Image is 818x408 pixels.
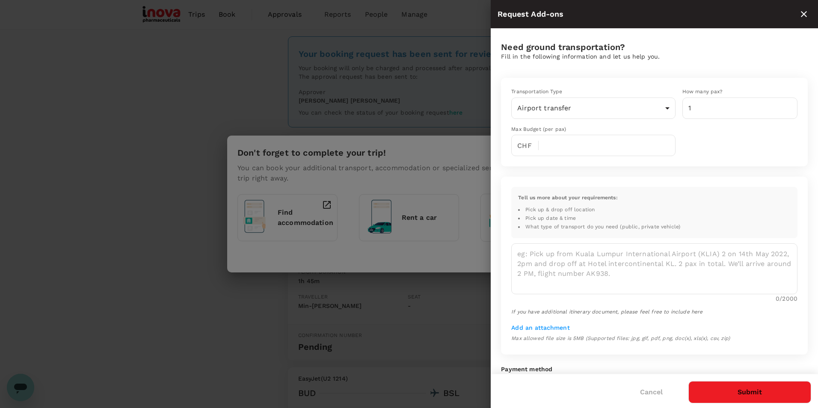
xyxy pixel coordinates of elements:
[518,223,791,231] li: What type of transport do you need (public, private vehicle)
[501,53,660,60] span: Fill in the following information and let us help you.
[511,98,675,119] div: Airport transfer
[688,381,811,403] button: Submit
[797,7,811,21] button: close
[518,206,791,214] li: Pick up & drop off location
[511,88,675,95] div: Transportation Type
[511,308,797,316] div: If you have additional itinerary document, please feel free to include here
[498,8,797,21] div: Request Add-ons
[511,126,675,133] div: Max Budget (per pax)
[518,194,791,202] div: Tell us more about your requirements:
[517,141,538,151] p: CHF
[511,335,730,341] span: Max allowed file size is 5MB (Supported files: jpg, gif, pdf, png, doc(x), xls(x), csv, zip)
[628,381,675,403] button: Cancel
[682,88,797,95] div: How many pax?
[501,42,808,52] h3: Need ground transportation?
[511,324,570,331] span: Add an attachment
[518,214,791,223] li: Pick up date & time
[776,294,797,303] p: 0 /2000
[501,365,808,374] h6: Payment method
